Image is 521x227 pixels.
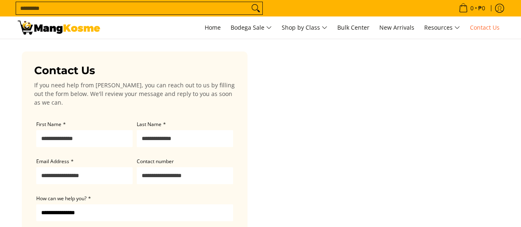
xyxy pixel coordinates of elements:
[137,158,174,165] span: Contact number
[205,23,221,31] span: Home
[249,2,262,14] button: Search
[466,16,504,39] a: Contact Us
[456,4,488,13] span: •
[477,5,486,11] span: ₱0
[137,121,161,128] span: Last Name
[420,16,464,39] a: Resources
[231,23,272,33] span: Bodega Sale
[18,21,100,35] img: Contact Us Today! l Mang Kosme - Home Appliance Warehouse Sale
[36,158,69,165] span: Email Address
[34,81,235,107] p: If you need help from [PERSON_NAME], you can reach out to us by filling out the form below. We'll...
[227,16,276,39] a: Bodega Sale
[36,195,86,202] span: How can we help you?
[337,23,369,31] span: Bulk Center
[278,16,332,39] a: Shop by Class
[108,16,504,39] nav: Main Menu
[375,16,418,39] a: New Arrivals
[333,16,374,39] a: Bulk Center
[201,16,225,39] a: Home
[470,23,500,31] span: Contact Us
[34,64,235,77] h3: Contact Us
[379,23,414,31] span: New Arrivals
[282,23,327,33] span: Shop by Class
[36,121,61,128] span: First Name
[424,23,460,33] span: Resources
[469,5,475,11] span: 0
